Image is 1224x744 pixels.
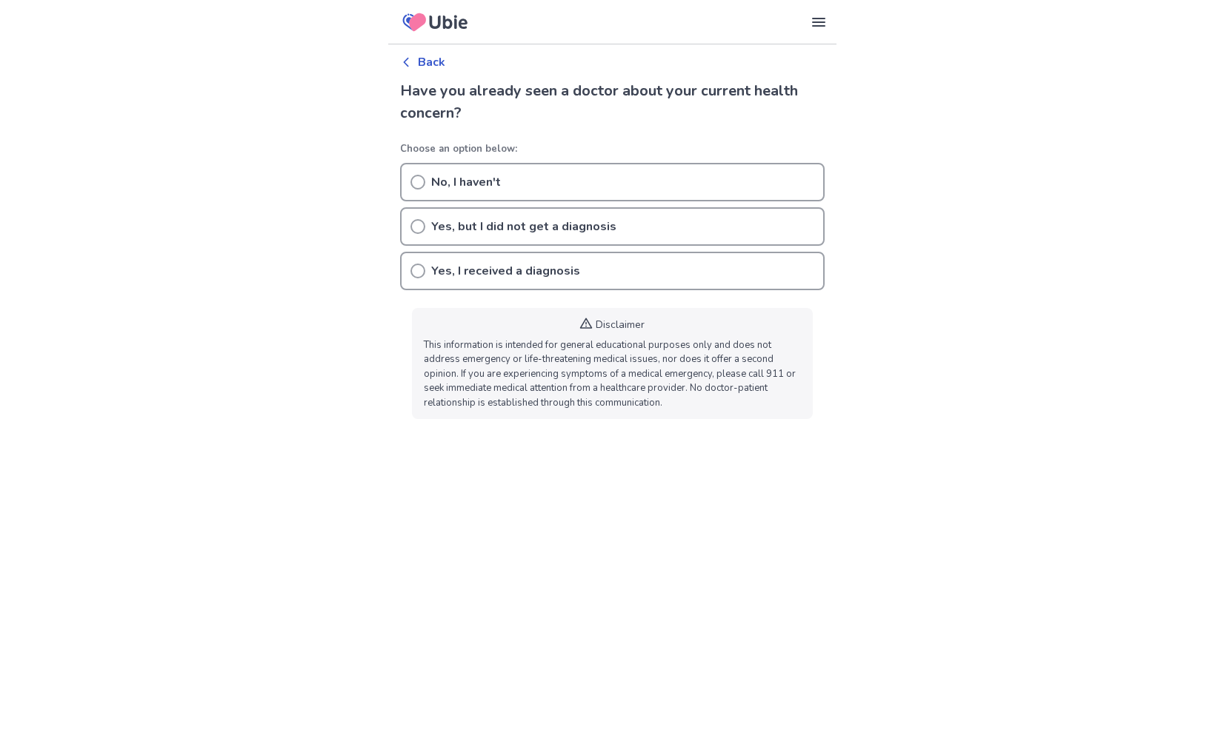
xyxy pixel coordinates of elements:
[431,262,580,280] p: Yes, I received a diagnosis
[431,173,501,191] p: No, I haven't
[400,142,825,157] p: Choose an option below:
[431,218,616,235] p: Yes, but I did not get a diagnosis
[424,338,801,411] p: This information is intended for general educational purposes only and does not address emergency...
[418,53,445,71] p: Back
[400,80,825,124] h2: Have you already seen a doctor about your current health concern?
[596,317,645,332] p: Disclaimer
